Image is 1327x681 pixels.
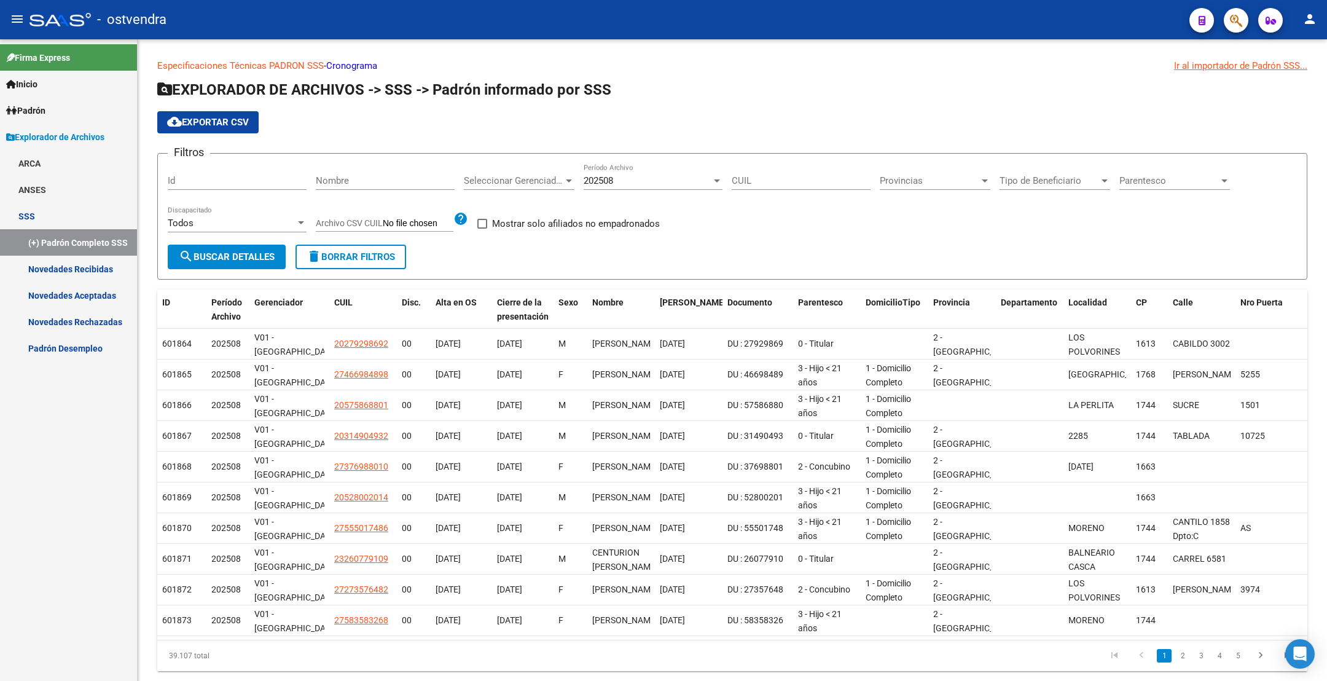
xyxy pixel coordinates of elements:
[861,289,928,330] datatable-header-cell: DomicilioTipo
[727,297,772,307] span: Documento
[383,218,453,229] input: Archivo CSV CUIL
[157,289,206,330] datatable-header-cell: ID
[157,640,385,671] div: 39.107 total
[329,289,397,330] datatable-header-cell: CUIL
[497,554,522,564] span: [DATE]
[1068,462,1094,471] span: [DATE]
[1240,297,1283,307] span: Nro Puerta
[1173,645,1192,666] li: page 2
[431,289,492,330] datatable-header-cell: Alta en OS
[1240,521,1298,535] div: AS
[592,548,658,572] span: CENTURION [PERSON_NAME]
[334,523,388,533] span: 27555017486
[254,333,337,356] span: V01 - [GEOGRAPHIC_DATA]
[1130,649,1153,663] a: go to previous page
[592,462,658,471] span: [PERSON_NAME]
[397,289,431,330] datatable-header-cell: Disc.
[211,462,241,471] span: 202508
[1229,645,1247,666] li: page 5
[211,523,241,533] span: 202508
[334,615,388,625] span: 27583583268
[497,400,522,410] span: [DATE]
[722,289,793,330] datatable-header-cell: Documento
[167,117,249,128] span: Exportar CSV
[334,492,388,502] span: 20528002014
[798,363,842,387] span: 3 - Hijo < 21 años
[497,431,522,441] span: [DATE]
[436,523,461,533] span: [DATE]
[254,363,337,387] span: V01 - [GEOGRAPHIC_DATA]
[558,400,566,410] span: M
[1173,297,1193,307] span: Calle
[1136,297,1147,307] span: CP
[558,339,566,348] span: M
[866,394,911,418] span: 1 - Domicilio Completo
[1136,613,1163,628] div: 1744
[296,245,406,269] button: Borrar Filtros
[211,431,241,441] span: 202508
[660,523,685,533] span: [DATE]
[402,583,426,597] div: 00
[1068,578,1120,602] span: LOS POLVORINES
[1136,460,1163,474] div: 1663
[436,431,461,441] span: [DATE]
[211,585,241,594] span: 202508
[1136,552,1163,566] div: 1744
[660,492,685,502] span: [DATE]
[6,77,37,91] span: Inicio
[402,429,426,443] div: 00
[933,425,1016,449] span: 2 - [GEOGRAPHIC_DATA]
[179,251,275,262] span: Buscar Detalles
[928,289,996,330] datatable-header-cell: Provincia
[1168,289,1235,330] datatable-header-cell: Calle
[558,615,563,625] span: F
[996,289,1063,330] datatable-header-cell: Departamento
[1302,12,1317,26] mat-icon: person
[162,492,192,502] span: 601869
[558,492,566,502] span: M
[798,609,842,633] span: 3 - Hijo < 21 años
[254,578,337,602] span: V01 - [GEOGRAPHIC_DATA]
[316,218,383,228] span: Archivo CSV CUIL
[1068,333,1120,356] span: LOS POLVORINES
[157,60,324,71] a: Especificaciones Técnicas PADRON SSS
[592,369,658,379] span: [PERSON_NAME]
[1068,615,1105,625] span: MORENO
[162,615,192,625] span: 601873
[402,490,426,505] div: 00
[167,114,182,129] mat-icon: cloud_download
[307,249,321,264] mat-icon: delete
[1173,339,1230,348] span: CABILDO 3002
[727,492,783,502] span: DU : 52800201
[254,425,337,449] span: V01 - [GEOGRAPHIC_DATA]
[798,517,842,541] span: 3 - Hijo < 21 años
[497,492,522,502] span: [DATE]
[211,492,241,502] span: 202508
[1136,583,1163,597] div: 1613
[334,585,388,594] span: 27273576482
[866,578,911,602] span: 1 - Domicilio Completo
[436,297,477,307] span: Alta en OS
[162,585,192,594] span: 601872
[436,369,461,379] span: [DATE]
[436,492,461,502] span: [DATE]
[249,289,329,330] datatable-header-cell: Gerenciador
[798,394,842,418] span: 3 - Hijo < 21 años
[334,369,388,379] span: 27466984898
[558,431,566,441] span: M
[558,369,563,379] span: F
[660,339,685,348] span: [DATE]
[254,548,337,572] span: V01 - [GEOGRAPHIC_DATA]
[492,289,554,330] datatable-header-cell: Cierre de la presentación
[1175,649,1190,663] a: 2
[727,462,783,471] span: DU : 37698801
[1173,369,1239,379] span: [PERSON_NAME]
[798,339,834,348] span: 0 - Titular
[1136,429,1163,443] div: 1744
[866,363,911,387] span: 1 - Domicilio Completo
[497,462,522,471] span: [DATE]
[436,339,461,348] span: [DATE]
[655,289,722,330] datatable-header-cell: Fecha Nac.
[179,249,194,264] mat-icon: search
[592,492,658,502] span: [PERSON_NAME]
